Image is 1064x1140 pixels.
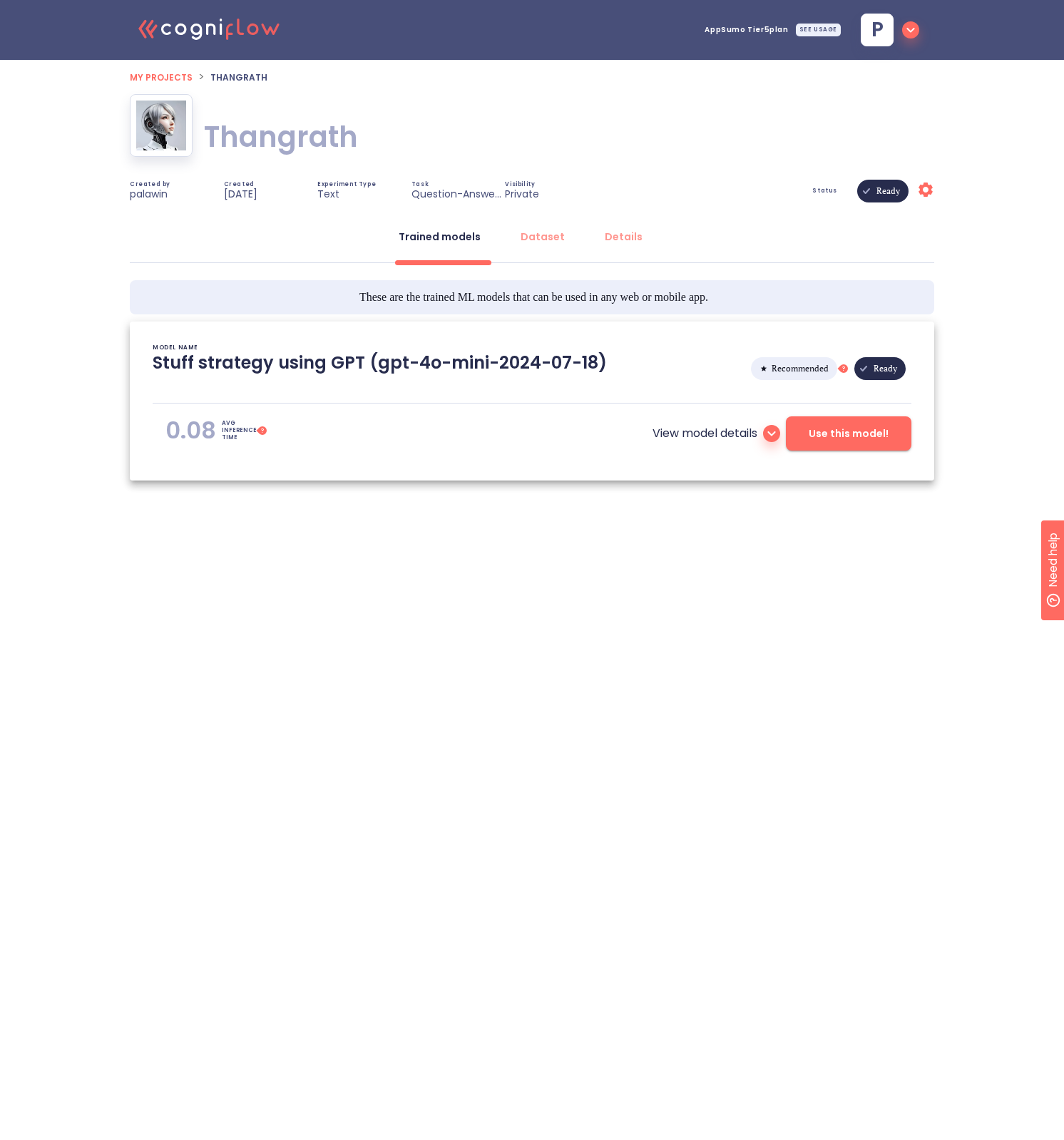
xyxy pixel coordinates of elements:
span: Ready [868,140,909,242]
span: p [871,20,884,40]
tspan: ? [261,427,264,435]
h1: Thangrath [204,117,358,157]
div: Trained models [399,230,481,244]
span: Status [812,188,837,194]
tspan: ? [842,365,845,373]
span: Ready [865,317,906,420]
p: Stuff strategy using GPT (gpt-4o-mini-2024-07-18) [153,351,607,386]
span: Recommended [763,317,837,420]
span: My projects [130,71,193,83]
div: SEE USAGE [796,24,841,36]
p: Private [505,188,539,200]
div: Dataset [521,230,565,244]
button: Use this model! [786,416,911,451]
a: My projects [130,68,193,85]
span: Thangrath [210,71,267,83]
span: These are the trained ML models that can be used in any web or mobile app. [359,289,708,306]
span: Created by [130,182,170,188]
span: AppSumo Tier5 plan [705,26,788,34]
p: Text [317,188,339,200]
p: View model details [653,425,757,442]
p: MODEL NAME [153,344,198,351]
span: Need help [34,4,88,21]
p: 0.08 [165,416,216,445]
img: Thangrath [136,101,186,150]
span: Created [224,182,255,188]
p: Question-Answering [411,188,504,200]
p: AVG INFERENCE TIME [222,420,256,441]
div: Details [605,230,643,244]
span: Experiment Type [317,182,376,188]
p: palawin [130,188,168,200]
button: p [849,9,925,51]
span: Visibility [505,182,535,188]
p: [DATE] [224,188,257,200]
span: Use this model! [809,425,889,443]
li: > [198,68,205,86]
span: Task [411,182,429,188]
